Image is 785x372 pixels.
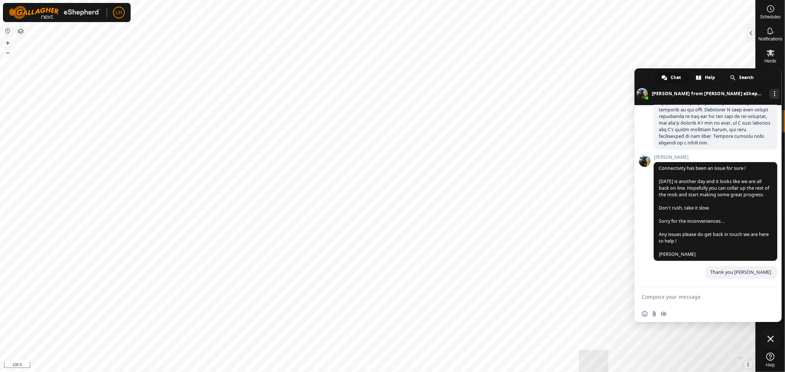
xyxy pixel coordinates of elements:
[689,72,723,83] div: Help
[766,363,775,367] span: Help
[3,48,12,57] button: –
[764,59,776,63] span: Herds
[744,361,752,369] button: i
[671,72,681,83] span: Chat
[756,350,785,370] a: Help
[705,72,715,83] span: Help
[710,269,772,275] span: Thank you [PERSON_NAME].
[760,328,782,350] div: Close chat
[651,311,657,317] span: Send a file
[3,39,12,47] button: +
[116,9,122,17] span: LH
[659,165,769,257] span: Connectivity has been an issue for sure.! [DATE] is another day and it looks like we are all back...
[724,72,761,83] div: Search
[770,89,779,99] div: More channels
[3,26,12,35] button: Reset Map
[760,15,781,19] span: Schedules
[9,6,101,19] img: Gallagher Logo
[661,311,667,317] span: Audio message
[349,362,376,369] a: Privacy Policy
[385,362,407,369] a: Contact Us
[16,27,25,36] button: Map Layers
[655,72,689,83] div: Chat
[642,294,758,300] textarea: Compose your message...
[759,37,782,41] span: Notifications
[747,361,749,368] span: i
[739,72,754,83] span: Search
[654,155,777,160] span: [PERSON_NAME]
[642,311,648,317] span: Insert an emoji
